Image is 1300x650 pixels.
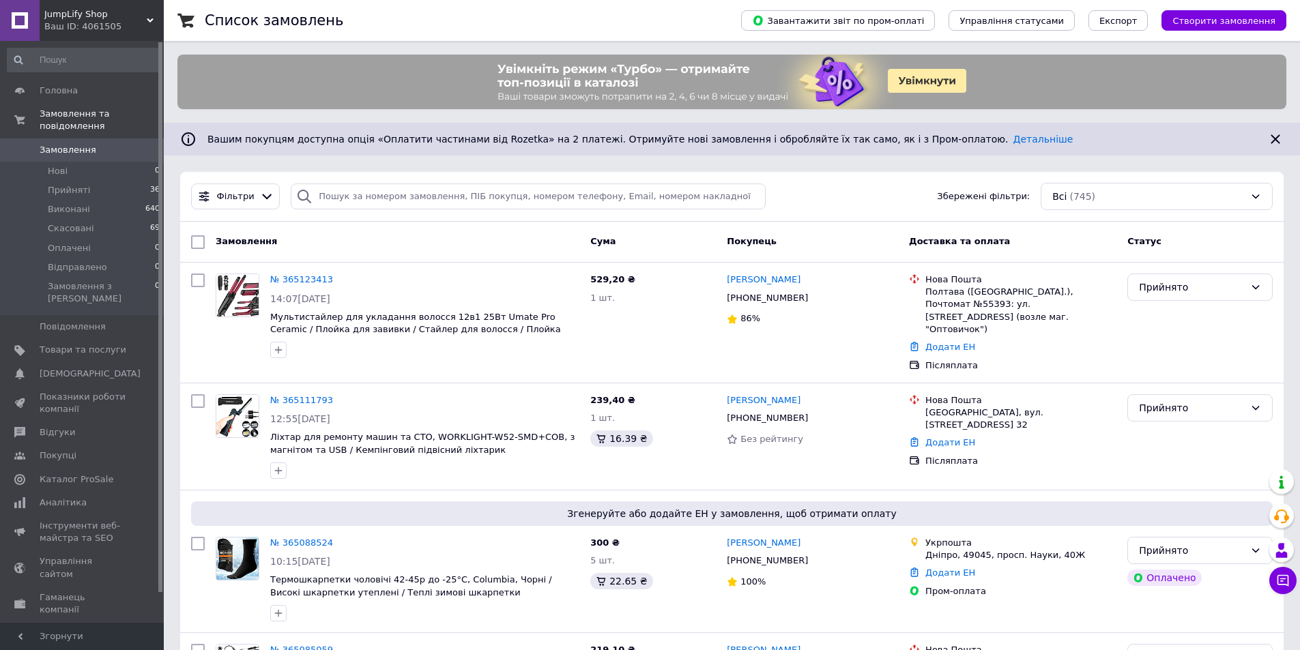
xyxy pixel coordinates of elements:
button: Експорт [1088,10,1149,31]
span: Створити замовлення [1172,16,1275,26]
div: Прийнято [1139,280,1245,295]
span: Головна [40,85,78,97]
a: [PERSON_NAME] [727,274,800,286]
span: Повідомлення [40,321,106,333]
div: Дніпро, 49045, просп. Науки, 40Ж [925,549,1116,561]
span: Замовлення [216,236,277,246]
span: Фільтри [217,190,255,203]
div: Пром-оплата [925,585,1116,597]
a: № 365111793 [270,395,333,405]
div: Оплачено [1127,570,1201,586]
span: Товари та послуги [40,344,126,356]
div: Нова Пошта [925,394,1116,407]
span: Покупець [727,236,777,246]
span: Скасовані [48,222,94,235]
span: 529,20 ₴ [590,274,635,284]
span: Cума [590,236,616,246]
span: 1 шт. [590,293,615,303]
img: Фото товару [216,274,259,316]
div: Нова Пошта [925,274,1116,286]
span: 300 ₴ [590,537,620,548]
span: 69 [150,222,160,235]
span: Вашим покупцям доступна опція «Оплатити частинами від Rozetka» на 2 платежі. Отримуйте нові замов... [207,134,1073,145]
span: Управління статусами [959,16,1064,26]
input: Пошук [7,48,161,72]
div: 22.65 ₴ [590,573,652,589]
button: Чат з покупцем [1269,567,1297,594]
a: Створити замовлення [1148,15,1286,25]
span: 0 [155,242,160,254]
img: Фото товару [216,537,259,580]
a: Ліхтар для ремонту машин та СТО, WORKLIGHT-W52-SMD+COB, з магнітом та USB / Кемпінговий підвісний... [270,432,575,455]
span: Каталог ProSale [40,473,113,486]
span: Статус [1127,236,1161,246]
span: 5 шт. [590,555,615,565]
img: Фото товару [216,395,259,437]
a: № 365088524 [270,537,333,548]
span: 0 [155,165,160,177]
span: Аналітика [40,497,87,509]
span: Замовлення та повідомлення [40,108,164,132]
span: Оплачені [48,242,91,254]
span: Показники роботи компанії [40,391,126,415]
span: Доставка та оплата [909,236,1010,246]
span: 0 [155,280,160,305]
input: Пошук за номером замовлення, ПІБ покупця, номером телефону, Email, номером накладної [291,183,766,210]
span: JumpLify Shop [44,8,147,20]
span: 239,40 ₴ [590,395,635,405]
span: (745) [1069,191,1095,202]
div: Післяплата [925,455,1116,467]
span: 640 [145,203,160,216]
span: Збережені фільтри: [937,190,1030,203]
span: Відгуки [40,426,75,439]
span: Управління сайтом [40,555,126,580]
img: 6856835989_w2048_h2048_frame_1321316178.png [470,55,994,109]
span: Покупці [40,449,76,462]
span: Виконані [48,203,90,216]
span: Мультистайлер для укладання волосся 12в1 25Вт Umate Pro Ceramic / Плойка для завивки / Стайлер дл... [270,312,561,347]
a: Термошкарпетки чоловічі 42-45р до -25°С, Columbia, Чорні / Високі шкарпетки утеплені / Теплі зимо... [270,574,552,597]
span: Інструменти веб-майстра та SEO [40,520,126,544]
span: 14:07[DATE] [270,293,330,304]
a: Додати ЕН [925,567,975,578]
div: Прийнято [1139,543,1245,558]
span: [PHONE_NUMBER] [727,555,808,565]
div: Укрпошта [925,537,1116,549]
span: Гаманець компанії [40,591,126,616]
span: Згенеруйте або додайте ЕН у замовлення, щоб отримати оплату [197,507,1267,520]
button: Завантажити звіт по пром-оплаті [741,10,935,31]
span: 12:55[DATE] [270,413,330,424]
span: 86% [740,313,760,323]
div: Ваш ID: 4061505 [44,20,164,33]
span: [DEMOGRAPHIC_DATA] [40,368,141,380]
span: Відправлено [48,261,107,274]
a: Фото товару [216,394,259,438]
span: Прийняті [48,184,90,196]
a: Детальніше [1013,134,1073,145]
span: [PHONE_NUMBER] [727,413,808,423]
a: Додати ЕН [925,437,975,447]
a: [PERSON_NAME] [727,394,800,407]
div: Прийнято [1139,400,1245,415]
a: № 365123413 [270,274,333,284]
span: 100% [740,576,766,587]
a: [PERSON_NAME] [727,537,800,550]
a: Фото товару [216,537,259,580]
h1: Список замовлень [205,12,343,29]
div: [GEOGRAPHIC_DATA], вул. [STREET_ADDRESS] 32 [925,407,1116,431]
span: 36 [150,184,160,196]
span: Всі [1052,190,1067,203]
a: Додати ЕН [925,342,975,352]
div: Полтава ([GEOGRAPHIC_DATA].), Почтомат №55393: ул. [STREET_ADDRESS] (возле маг. "Оптовичок") [925,286,1116,336]
span: 0 [155,261,160,274]
span: [PHONE_NUMBER] [727,293,808,303]
span: Замовлення [40,144,96,156]
span: Нові [48,165,68,177]
span: Замовлення з [PERSON_NAME] [48,280,155,305]
span: Експорт [1099,16,1138,26]
span: Без рейтингу [740,434,803,444]
span: Завантажити звіт по пром-оплаті [752,14,924,27]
